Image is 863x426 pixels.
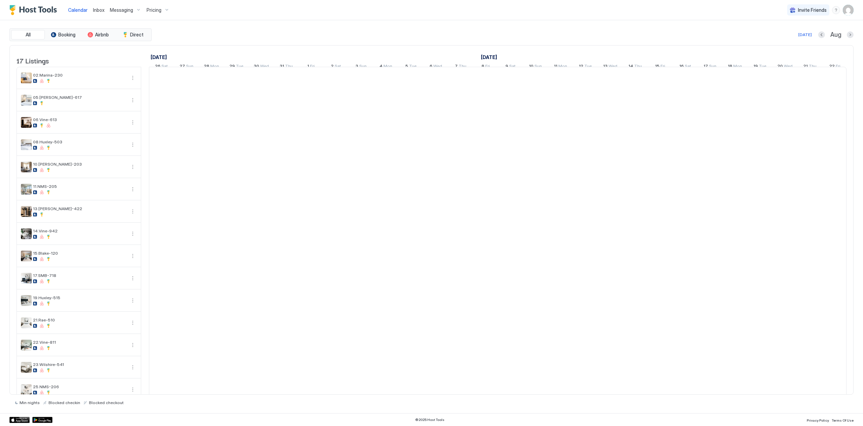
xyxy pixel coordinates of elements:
[759,63,766,70] span: Tue
[307,63,309,70] span: 1
[129,74,137,82] button: More options
[33,206,126,211] span: 13.[PERSON_NAME]-422
[798,7,827,13] span: Invite Friends
[26,32,31,38] span: All
[655,63,659,70] span: 15
[459,63,466,70] span: Thu
[828,62,842,72] a: August 22, 2025
[129,252,137,260] button: More options
[68,6,88,13] a: Calendar
[49,400,80,405] span: Blocked checkin
[482,63,484,70] span: 8
[453,62,468,72] a: August 7, 2025
[9,417,30,423] a: App Store
[9,5,60,15] a: Host Tools Logo
[829,63,835,70] span: 22
[579,63,583,70] span: 12
[752,62,768,72] a: August 19, 2025
[728,63,732,70] span: 18
[9,28,152,41] div: tab-group
[653,62,667,72] a: August 15, 2025
[335,63,341,70] span: Sat
[843,5,854,16] div: User profile
[33,73,126,78] span: 02.Marina-230
[155,63,160,70] span: 26
[129,207,137,216] button: More options
[702,62,718,72] a: August 17, 2025
[129,96,137,104] button: More options
[129,230,137,238] button: More options
[33,139,126,144] span: 08.Huxley-503
[129,341,137,349] button: More options
[577,62,593,72] a: August 12, 2025
[733,63,742,70] span: Mon
[310,63,315,70] span: Fri
[21,73,32,83] div: listing image
[129,274,137,282] div: menu
[21,206,32,217] div: listing image
[129,230,137,238] div: menu
[17,55,49,65] span: 17 Listings
[415,418,444,422] span: © 2025 Host Tools
[280,63,284,70] span: 31
[236,63,243,70] span: Tue
[679,63,684,70] span: 16
[129,118,137,126] div: menu
[602,62,619,72] a: August 13, 2025
[129,207,137,216] div: menu
[33,384,126,389] span: 25.NMS-206
[129,163,137,171] div: menu
[129,118,137,126] button: More options
[558,63,567,70] span: Mon
[129,386,137,394] div: menu
[228,62,245,72] a: July 29, 2025
[285,63,293,70] span: Thu
[847,31,854,38] button: Next month
[33,362,126,367] span: 23.Wilshire-541
[130,32,144,38] span: Direct
[278,62,295,72] a: July 31, 2025
[229,63,235,70] span: 29
[379,63,382,70] span: 4
[704,63,708,70] span: 17
[802,62,818,72] a: August 21, 2025
[409,63,417,70] span: Tue
[529,63,533,70] span: 10
[129,185,137,193] button: More options
[33,251,126,256] span: 15.Blake-120
[149,52,168,62] a: July 26, 2025
[433,63,442,70] span: Wed
[609,63,617,70] span: Wed
[329,62,343,72] a: August 2, 2025
[21,251,32,261] div: listing image
[33,117,126,122] span: 06.Vine-613
[252,62,271,72] a: July 30, 2025
[603,63,608,70] span: 13
[32,417,53,423] a: Google Play Store
[129,363,137,371] div: menu
[480,62,492,72] a: August 8, 2025
[803,63,808,70] span: 21
[46,30,80,39] button: Booking
[798,32,812,38] div: [DATE]
[33,317,126,322] span: 21.Rae-510
[129,386,137,394] button: More options
[129,141,137,149] div: menu
[21,117,32,128] div: listing image
[21,384,32,395] div: listing image
[404,62,418,72] a: August 5, 2025
[807,418,829,422] span: Privacy Policy
[331,63,334,70] span: 2
[260,63,269,70] span: Wed
[33,162,126,167] span: 10.[PERSON_NAME]-203
[21,273,32,284] div: listing image
[93,6,104,13] a: Inbox
[797,31,813,39] button: [DATE]
[485,63,490,70] span: Fri
[129,74,137,82] div: menu
[20,400,40,405] span: Min nights
[68,7,88,13] span: Calendar
[21,139,32,150] div: listing image
[129,163,137,171] button: More options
